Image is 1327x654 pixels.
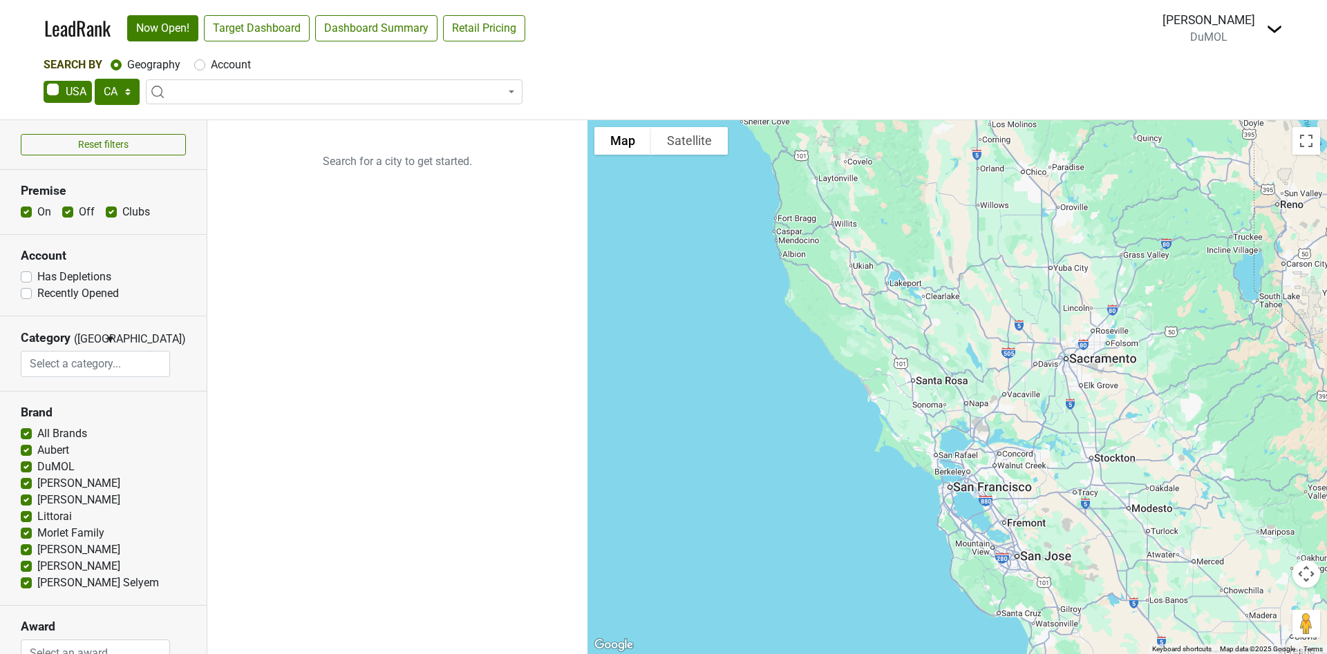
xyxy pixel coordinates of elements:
span: DuMOL [1190,30,1227,44]
p: Search for a city to get started. [207,120,587,203]
label: [PERSON_NAME] [37,541,120,558]
span: ▼ [105,333,115,345]
img: Dropdown Menu [1266,21,1283,37]
label: [PERSON_NAME] [37,558,120,575]
button: Show satellite imagery [651,127,728,155]
button: Show street map [594,127,651,155]
div: [PERSON_NAME] [1163,11,1255,29]
label: [PERSON_NAME] [37,492,120,508]
span: Map data ©2025 Google [1220,645,1295,653]
h3: Category [21,331,70,345]
label: Account [211,57,251,73]
button: Drag Pegman onto the map to open Street View [1292,610,1320,637]
a: Terms (opens in new tab) [1304,645,1323,653]
span: ([GEOGRAPHIC_DATA]) [74,331,102,351]
a: Dashboard Summary [315,15,437,41]
a: Open this area in Google Maps (opens a new window) [591,636,637,654]
label: Off [79,204,95,220]
label: All Brands [37,425,87,442]
h3: Brand [21,405,186,420]
a: Retail Pricing [443,15,525,41]
button: Map camera controls [1292,560,1320,588]
label: On [37,204,51,220]
input: Select a category... [21,351,169,377]
label: Aubert [37,442,69,459]
img: Google [591,636,637,654]
button: Reset filters [21,134,186,155]
label: Clubs [122,204,150,220]
span: Search By [44,58,102,71]
label: Recently Opened [37,285,119,302]
a: LeadRank [44,14,111,43]
h3: Premise [21,184,186,198]
label: Littorai [37,508,72,525]
label: Morlet Family [37,525,104,541]
label: Has Depletions [37,269,111,285]
a: Target Dashboard [204,15,310,41]
h3: Account [21,249,186,263]
label: [PERSON_NAME] [37,475,120,492]
label: Geography [127,57,180,73]
label: [PERSON_NAME] Selyem [37,575,159,591]
label: DuMOL [37,459,75,475]
a: Now Open! [127,15,198,41]
button: Keyboard shortcuts [1152,644,1212,654]
h3: Award [21,619,186,634]
button: Toggle fullscreen view [1292,127,1320,155]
